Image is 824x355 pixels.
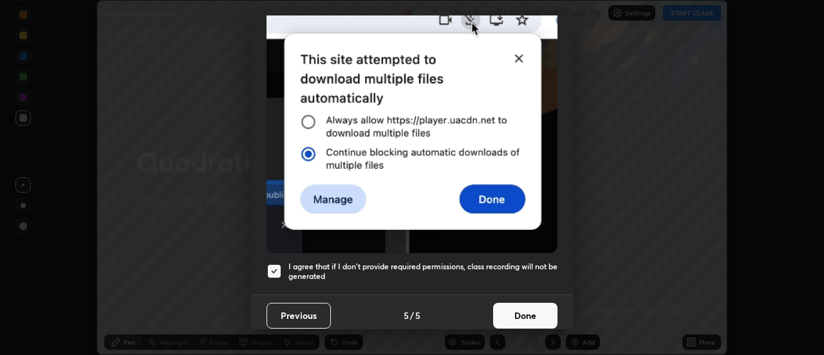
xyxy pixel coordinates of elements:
button: Previous [267,303,331,329]
h4: 5 [404,309,409,322]
h4: 5 [415,309,420,322]
h4: / [410,309,414,322]
h5: I agree that if I don't provide required permissions, class recording will not be generated [288,262,557,282]
button: Done [493,303,557,329]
